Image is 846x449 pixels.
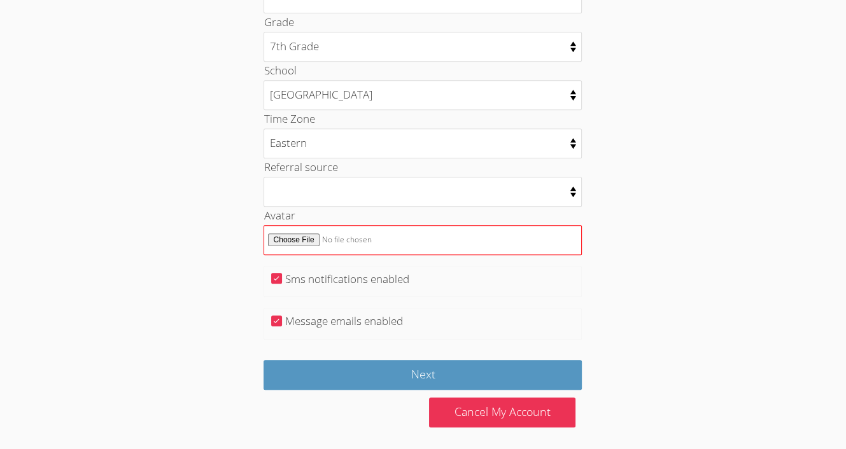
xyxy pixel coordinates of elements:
a: Cancel My Account [429,397,575,427]
label: Message emails enabled [285,314,403,328]
input: Next [264,360,582,390]
label: Grade [264,15,293,29]
label: Time Zone [264,111,314,126]
label: Referral source [264,160,337,174]
label: Sms notifications enabled [285,272,409,286]
label: Avatar [264,208,295,223]
label: School [264,63,296,78]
